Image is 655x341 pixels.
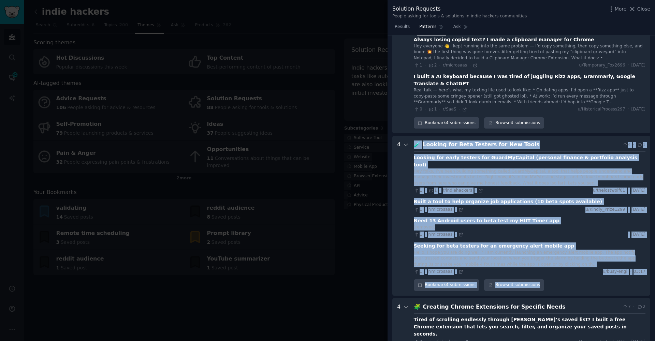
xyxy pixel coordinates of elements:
[628,232,629,238] span: ·
[439,188,440,193] span: ·
[585,207,625,213] span: u/Kindly_Prize1299
[608,5,627,13] button: More
[622,304,631,310] span: 7
[414,43,645,61] div: Hey everyone 👋 I kept running into the same problem — I’d copy something, then copy something els...
[428,269,452,274] span: r/microsaas
[439,63,440,68] span: ·
[395,24,410,30] span: Results
[425,63,426,68] span: ·
[622,142,631,148] span: 4
[414,279,480,291] button: Bookmark4 submissions
[631,188,645,194] span: [DATE]
[603,269,627,275] span: u/busy-engi
[414,207,422,213] span: 1
[578,106,625,113] span: u/HistoricalProcess297
[414,250,645,268] div: Hello, I hope you are doing well ? I am currently launching an emergency alert mobile app. The ap...
[392,21,412,35] a: Results
[455,232,456,237] span: ·
[414,106,422,113] span: 0
[637,304,645,310] span: 2
[443,107,456,112] span: r/SaaS
[634,269,645,275] span: 03:17
[414,316,645,338] div: Tired of scrolling endlessly through [PERSON_NAME]’s saved list? I built a free Chrome extension ...
[414,117,480,129] button: Bookmark4 submissions
[631,62,645,69] span: [DATE]
[455,207,456,212] span: ·
[428,232,452,237] span: r/microsaas
[425,232,426,237] span: ·
[628,106,629,113] span: ·
[414,242,574,250] div: Seeking for beta testers for an emergency alert mobile app
[414,232,422,238] span: 1
[459,107,460,112] span: ·
[630,269,631,275] span: ·
[455,269,456,274] span: ·
[414,224,645,231] div: [removed]
[425,107,426,112] span: ·
[428,62,437,69] span: 2
[425,269,426,274] span: ·
[475,188,476,193] span: ·
[417,21,446,35] a: Patterns
[439,107,440,112] span: ·
[443,63,467,68] span: r/microsaas
[628,62,629,69] span: ·
[633,142,635,148] span: ·
[425,207,426,212] span: ·
[628,188,629,194] span: ·
[414,117,480,129] div: Bookmark 4 submissions
[631,232,645,238] span: [DATE]
[419,24,436,30] span: Patterns
[423,140,620,149] div: Looking for Beta Testers for New Tools
[629,5,650,13] button: Close
[397,140,401,291] div: 4
[428,188,437,194] span: 1
[414,188,422,194] span: 1
[414,303,421,310] span: 🧩
[414,154,645,168] div: Looking for early testers for GuardMyCapital (personal finance & portfolio analysis tool)
[414,217,560,224] div: Need 13 Android users to beta test my HIIT Timer app
[484,279,544,291] a: Browse4 submissions
[392,13,527,19] div: People asking for tools & solutions in indie hackers communities
[414,168,645,187] div: Hey folks, I’ve been building something called GuardMyCapital, a tool that helps people understan...
[637,142,645,148] span: 1
[631,207,645,213] span: [DATE]
[414,198,602,205] div: Built a tool to help organize job applications (10 beta spots available)
[425,188,426,193] span: ·
[451,21,470,35] a: Ask
[423,303,620,311] div: Creating Chrome Extensions for Specific Needs
[453,24,461,30] span: Ask
[579,62,625,69] span: u/Temporary_Fox2696
[593,188,625,194] span: u/thelostwolf01
[392,5,527,13] div: Solution Requests
[414,36,594,43] div: Always losing copied text? I made a clipboard manager for Chrome
[469,63,470,68] span: ·
[414,141,421,148] span: 🧪
[484,117,544,129] a: Browse4 submissions
[615,5,627,13] span: More
[631,106,645,113] span: [DATE]
[628,207,629,213] span: ·
[414,269,422,275] span: 1
[414,279,480,291] div: Bookmark 4 submissions
[414,73,645,87] div: I built a AI keyboard because I was tired of juggling Rizz apps, Grammarly, Google Translate & Ch...
[428,106,437,113] span: 1
[633,304,635,310] span: ·
[443,188,472,193] span: r/indiehackers
[428,207,452,212] span: r/microsaas
[414,87,645,105] div: Real talk — here’s what my texting life used to look like: * On dating apps: I’d open a **Rizz ap...
[414,62,422,69] span: 1
[637,5,650,13] span: Close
